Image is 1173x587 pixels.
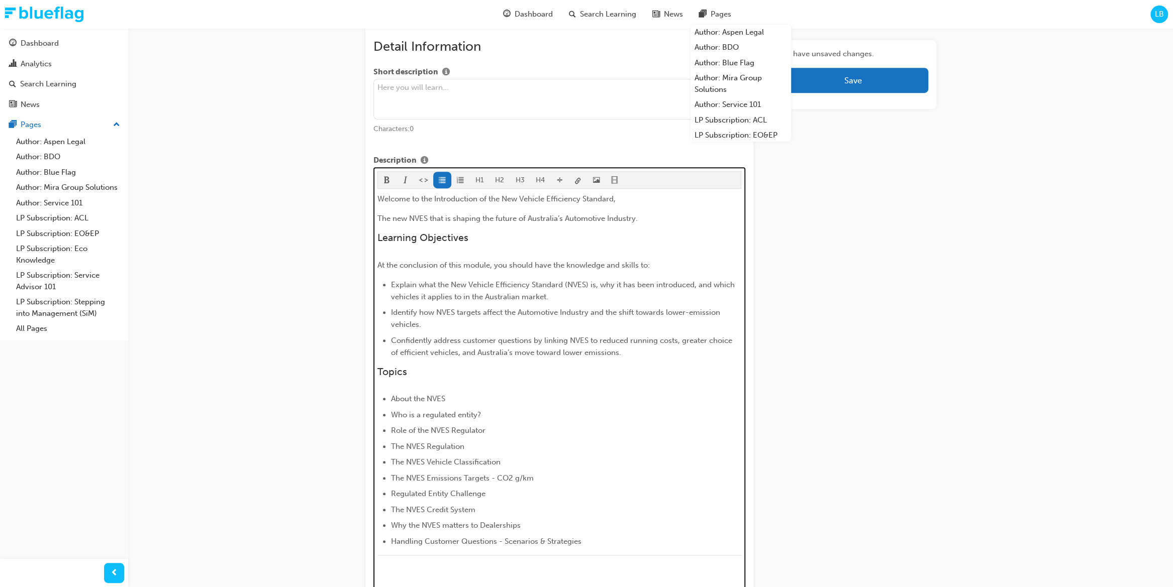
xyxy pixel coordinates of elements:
[12,210,124,226] a: LP Subscription: ACL
[391,426,485,435] span: Role of the NVES Regulator
[21,58,52,70] div: Analytics
[402,177,409,185] span: format_italic-icon
[503,8,510,21] span: guage-icon
[442,68,450,77] span: info-icon
[4,115,124,134] button: Pages
[663,9,682,20] span: News
[373,66,438,79] span: Short description
[691,40,791,55] a: Author: BDO
[495,4,560,25] a: guage-iconDashboard
[1154,9,1163,20] span: LB
[433,172,452,188] button: format_ul-icon
[490,172,510,188] button: H2
[377,194,616,203] span: Welcome to the Introduction of the New Vehicle Efficiency Standard,
[9,100,17,109] span: news-icon
[644,4,691,25] a: news-iconNews
[373,125,414,133] span: Characters: 0
[611,177,618,185] span: video-icon
[377,366,407,378] span: Topics
[12,226,124,242] a: LP Subscription: EO&EP
[12,268,124,294] a: LP Subscription: Service Advisor 101
[391,505,475,514] span: The NVES Credit System
[391,280,737,301] span: Explain what the New Vehicle Efficiency Standard (NVES) is, why it has been introduced, and which...
[9,121,17,130] span: pages-icon
[451,172,470,188] button: format_ol-icon
[777,48,928,60] span: You have unsaved changes.
[391,394,445,403] span: About the NVES
[574,177,581,185] span: link-icon
[691,112,791,128] a: LP Subscription: ACL
[510,172,531,188] button: H3
[12,241,124,268] a: LP Subscription: Eco Knowledge
[421,157,428,166] span: info-icon
[691,55,791,71] a: Author: Blue Flag
[691,25,791,40] a: Author: Aspen Legal
[12,134,124,150] a: Author: Aspen Legal
[12,149,124,165] a: Author: BDO
[391,457,501,466] span: The NVES Vehicle Classification
[377,261,650,270] span: At the conclusion of this module, you should have the knowledge and skills to:
[4,32,124,115] button: DashboardAnalyticsSearch LearningNews
[391,336,734,357] span: Confidently address customer questions by linking NVES to reduced running costs, greater choice o...
[9,39,17,48] span: guage-icon
[568,8,575,21] span: search-icon
[12,321,124,336] a: All Pages
[652,8,659,21] span: news-icon
[21,38,59,49] div: Dashboard
[588,172,606,188] button: image-icon
[606,172,624,188] button: video-icon
[438,66,454,79] button: Show info
[710,9,731,20] span: Pages
[9,60,17,69] span: chart-icon
[691,4,739,25] a: pages-iconPages
[4,34,124,53] a: Dashboard
[12,165,124,180] a: Author: Blue Flag
[391,521,521,530] span: Why the NVES matters to Dealerships
[391,474,534,483] span: The NVES Emissions Targets - CO2 g/km
[4,55,124,73] a: Analytics
[420,177,427,185] span: format_monospace-icon
[560,4,644,25] a: search-iconSearch Learning
[377,214,638,223] span: The new NVES that is shaping the future of Australia’s Automotive Industry.
[415,172,433,188] button: format_monospace-icon
[417,155,432,167] button: Show info
[691,97,791,112] a: Author: Service 101
[569,172,588,188] button: link-icon
[373,155,417,167] span: Description
[12,195,124,211] a: Author: Service 101
[397,172,415,188] button: format_italic-icon
[1150,6,1168,23] button: LB
[699,8,706,21] span: pages-icon
[4,75,124,93] a: Search Learning
[5,7,83,22] img: Trak
[593,177,600,185] span: image-icon
[470,172,490,188] button: H1
[377,232,468,244] span: Learning Objectives
[777,68,928,93] button: Save
[21,119,41,131] div: Pages
[551,172,569,188] button: divider-icon
[113,119,120,132] span: up-icon
[111,567,118,579] span: prev-icon
[556,177,563,185] span: divider-icon
[844,75,861,85] span: Save
[579,9,636,20] span: Search Learning
[391,410,481,419] span: Who is a regulated entity?
[383,177,390,185] span: format_bold-icon
[391,537,581,546] span: Handling Customer Questions - Scenarios & Strategies
[378,172,397,188] button: format_bold-icon
[12,180,124,195] a: Author: Mira Group Solutions
[9,80,16,89] span: search-icon
[373,39,746,55] h2: Detail Information
[439,177,446,185] span: format_ul-icon
[391,442,464,451] span: The NVES Regulation
[21,99,40,110] div: News
[530,172,551,188] button: H4
[691,70,791,97] a: Author: Mira Group Solutions
[12,294,124,321] a: LP Subscription: Stepping into Management (SiM)
[391,489,485,498] span: Regulated Entity Challenge
[391,308,722,329] span: Identify how NVES targets affect the Automotive Industry and the shift towards lower-emission veh...
[514,9,552,20] span: Dashboard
